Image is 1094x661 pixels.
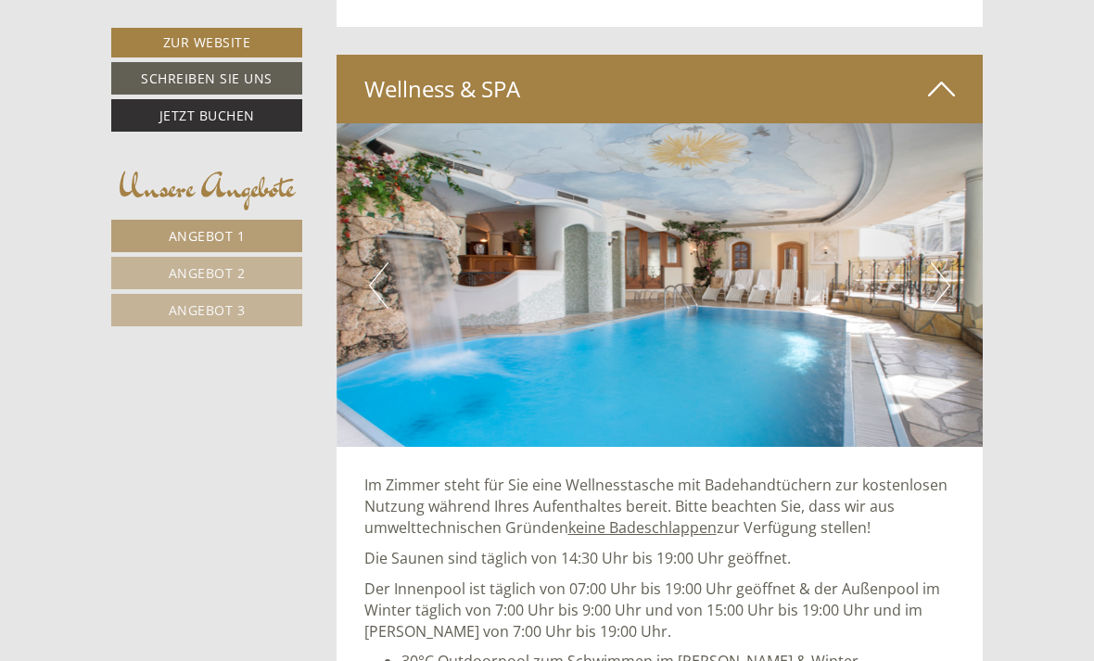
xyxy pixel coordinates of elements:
[28,90,310,103] small: 09:52
[169,264,246,282] span: Angebot 2
[369,262,388,309] button: Previous
[111,62,302,95] a: Schreiben Sie uns
[14,50,319,107] div: Guten Tag, wie können wir Ihnen helfen?
[364,578,956,642] p: Der Innenpool ist täglich von 07:00 Uhr bis 19:00 Uhr geöffnet & der Außenpool im Winter täglich ...
[251,14,341,45] div: Samstag
[111,164,302,210] div: Unsere Angebote
[364,475,956,539] p: Im Zimmer steht für Sie eine Wellnesstasche mit Badehandtüchern zur kostenlosen Nutzung während I...
[479,489,592,521] button: Senden
[169,301,246,319] span: Angebot 3
[111,28,302,57] a: Zur Website
[364,548,956,569] p: Die Saunen sind täglich von 14:30 Uhr bis 19:00 Uhr geöffnet.
[568,517,717,538] u: keine Badeschlappen
[28,54,310,69] div: [GEOGRAPHIC_DATA]
[337,55,984,123] div: Wellness & SPA
[169,227,246,245] span: Angebot 1
[111,99,302,132] a: Jetzt buchen
[931,262,950,309] button: Next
